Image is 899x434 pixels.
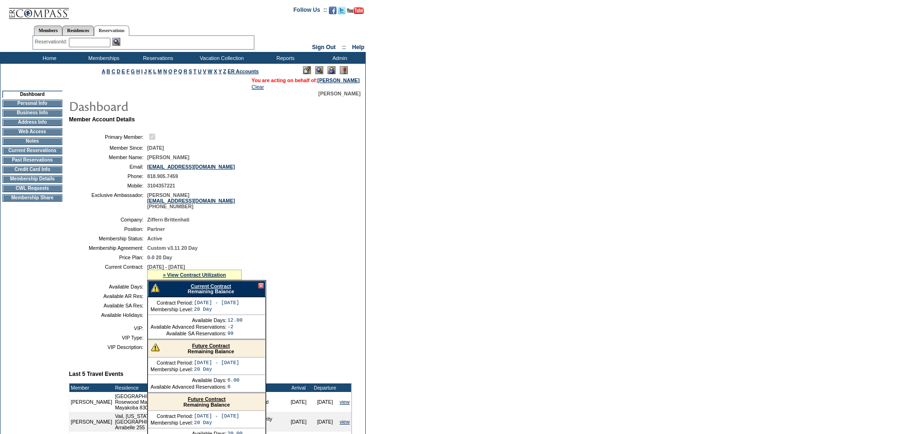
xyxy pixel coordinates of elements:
[141,68,143,74] a: I
[184,68,187,74] a: R
[342,44,346,51] span: ::
[147,164,235,170] a: [EMAIL_ADDRESS][DOMAIN_NAME]
[252,77,360,83] span: You are acting on behalf of:
[114,392,245,412] td: [GEOGRAPHIC_DATA], [GEOGRAPHIC_DATA] - Rosewood Mayakoba Mayakoba 830
[312,44,336,51] a: Sign Out
[151,306,193,312] td: Membership Level:
[340,419,350,425] a: view
[227,377,240,383] td: 6.00
[151,317,227,323] td: Available Days:
[151,413,193,419] td: Contract Period:
[117,68,120,74] a: D
[227,324,243,330] td: -2
[147,236,162,241] span: Active
[303,66,311,74] img: Edit Mode
[2,91,62,98] td: Dashboard
[2,109,62,117] td: Business Info
[208,68,212,74] a: W
[73,132,143,141] td: Primary Member:
[191,283,231,289] a: Current Contract
[73,325,143,331] td: VIP:
[340,399,350,405] a: view
[198,68,202,74] a: U
[151,384,227,390] td: Available Advanced Reservations:
[73,312,143,318] td: Available Holidays:
[144,68,147,74] a: J
[148,393,265,411] div: Remaining Balance
[2,147,62,154] td: Current Reservations
[73,173,143,179] td: Phone:
[319,91,361,96] span: [PERSON_NAME]
[147,217,189,222] span: Ziffern Brittenhati
[294,6,327,17] td: Follow Us ::
[163,68,167,74] a: N
[174,68,177,74] a: P
[151,420,193,425] td: Membership Level:
[194,360,239,366] td: [DATE] - [DATE]
[168,68,172,74] a: O
[111,68,115,74] a: C
[286,383,312,392] td: Arrival
[112,38,120,46] img: Reservation Search
[151,343,160,351] img: There are insufficient days and/or tokens to cover this reservation
[286,392,312,412] td: [DATE]
[147,255,172,260] span: 0-0 20 Day
[218,68,222,74] a: Y
[151,324,227,330] td: Available Advanced Reservations:
[338,9,345,15] a: Follow us on Twitter
[73,264,143,280] td: Current Contract:
[347,7,364,14] img: Subscribe to our YouTube Channel
[147,183,175,188] span: 3104357221
[73,344,143,350] td: VIP Description:
[126,68,130,74] a: F
[2,156,62,164] td: Past Reservations
[73,145,143,151] td: Member Since:
[227,384,240,390] td: 0
[312,383,338,392] td: Departure
[73,303,143,308] td: Available SA Res:
[62,26,94,35] a: Residences
[69,412,114,432] td: [PERSON_NAME]
[338,7,345,14] img: Follow us on Twitter
[227,317,243,323] td: 12.00
[122,68,125,74] a: E
[148,340,265,357] div: Remaining Balance
[318,77,360,83] a: [PERSON_NAME]
[189,68,192,74] a: S
[257,52,311,64] td: Reports
[73,255,143,260] td: Price Plan:
[223,68,227,74] a: Z
[34,26,63,35] a: Members
[114,412,245,432] td: Vail, [US_STATE] - The Arrabelle at [GEOGRAPHIC_DATA] Arrabelle 255
[329,7,336,14] img: Become our fan on Facebook
[73,335,143,340] td: VIP Type:
[147,226,165,232] span: Partner
[2,137,62,145] td: Notes
[69,116,135,123] b: Member Account Details
[76,52,130,64] td: Memberships
[178,68,182,74] a: Q
[73,245,143,251] td: Membership Agreement:
[151,300,193,306] td: Contract Period:
[73,284,143,289] td: Available Days:
[147,145,164,151] span: [DATE]
[192,343,230,349] a: Future Contract
[151,377,227,383] td: Available Days:
[147,192,235,209] span: [PERSON_NAME] [PHONE_NUMBER]
[329,9,336,15] a: Become our fan on Facebook
[194,413,239,419] td: [DATE] - [DATE]
[151,331,227,336] td: Available SA Reservations:
[163,272,226,278] a: » View Contract Utilization
[312,412,338,432] td: [DATE]
[73,226,143,232] td: Position:
[194,306,239,312] td: 20 Day
[194,420,239,425] td: 20 Day
[2,175,62,183] td: Membership Details
[73,217,143,222] td: Company:
[136,68,140,74] a: H
[147,154,189,160] span: [PERSON_NAME]
[352,44,364,51] a: Help
[203,68,206,74] a: V
[131,68,134,74] a: G
[147,198,235,204] a: [EMAIL_ADDRESS][DOMAIN_NAME]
